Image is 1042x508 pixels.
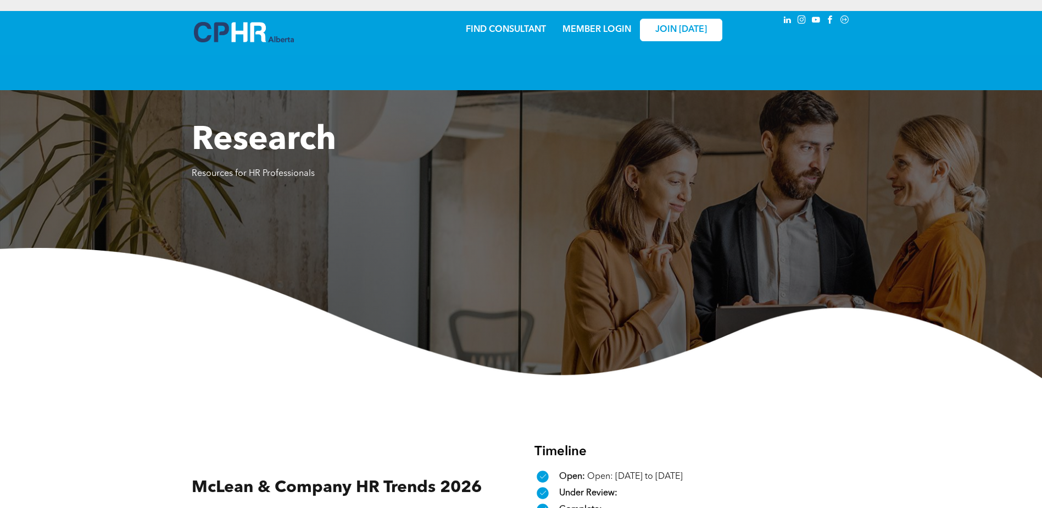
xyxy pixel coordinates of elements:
a: youtube [810,14,822,29]
a: MEMBER LOGIN [562,25,631,34]
a: JOIN [DATE] [640,19,722,41]
span: Open: [DATE] to [DATE] [587,472,683,481]
span: McLean & Company HR Trends 2026 [192,479,482,496]
img: A blue and white logo for cp alberta [194,22,294,42]
a: Social network [839,14,851,29]
a: instagram [796,14,808,29]
span: Timeline [534,445,587,459]
a: FIND CONSULTANT [466,25,546,34]
span: Under Review: [559,489,617,498]
span: Research [192,124,336,157]
a: facebook [824,14,837,29]
span: Open: [559,472,585,481]
span: Resources for HR Professionals [192,169,315,178]
a: linkedin [782,14,794,29]
span: JOIN [DATE] [655,25,707,35]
